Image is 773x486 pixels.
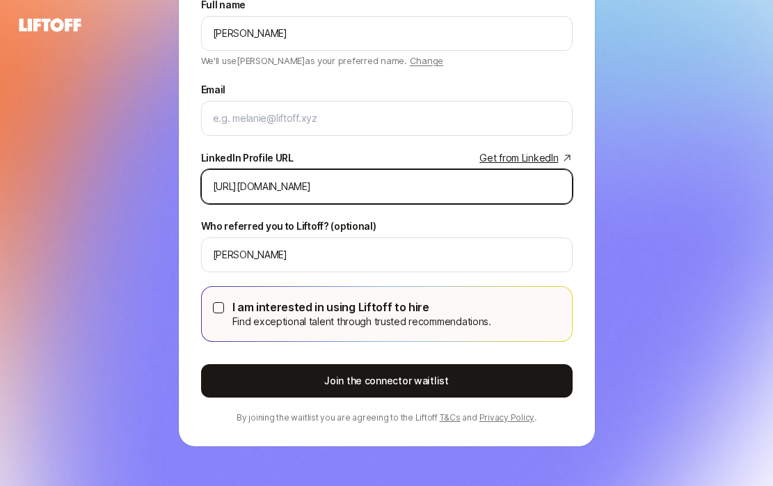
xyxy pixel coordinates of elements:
input: e.g. Melanie Perkins [213,25,561,42]
span: Change [410,55,443,66]
a: Privacy Policy [479,412,535,423]
div: LinkedIn Profile URL [201,150,294,166]
input: e.g. melanie@liftoff.xyz [213,110,561,127]
a: T&Cs [440,412,461,423]
button: I am interested in using Liftoff to hireFind exceptional talent through trusted recommendations. [213,302,224,313]
p: Find exceptional talent through trusted recommendations. [232,313,491,330]
label: Email [201,81,226,98]
p: By joining the waitlist you are agreeing to the Liftoff and . [201,411,573,424]
a: Get from LinkedIn [479,150,572,166]
button: Join the connector waitlist [201,364,573,398]
p: I am interested in using Liftoff to hire [232,298,491,316]
p: We'll use [PERSON_NAME] as your preferred name. [201,51,444,68]
input: e.g. David Carder [213,246,561,263]
label: Who referred you to Liftoff? (optional) [201,218,376,235]
input: e.g. https://www.linkedin.com/in/melanie-perkins [213,178,561,195]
